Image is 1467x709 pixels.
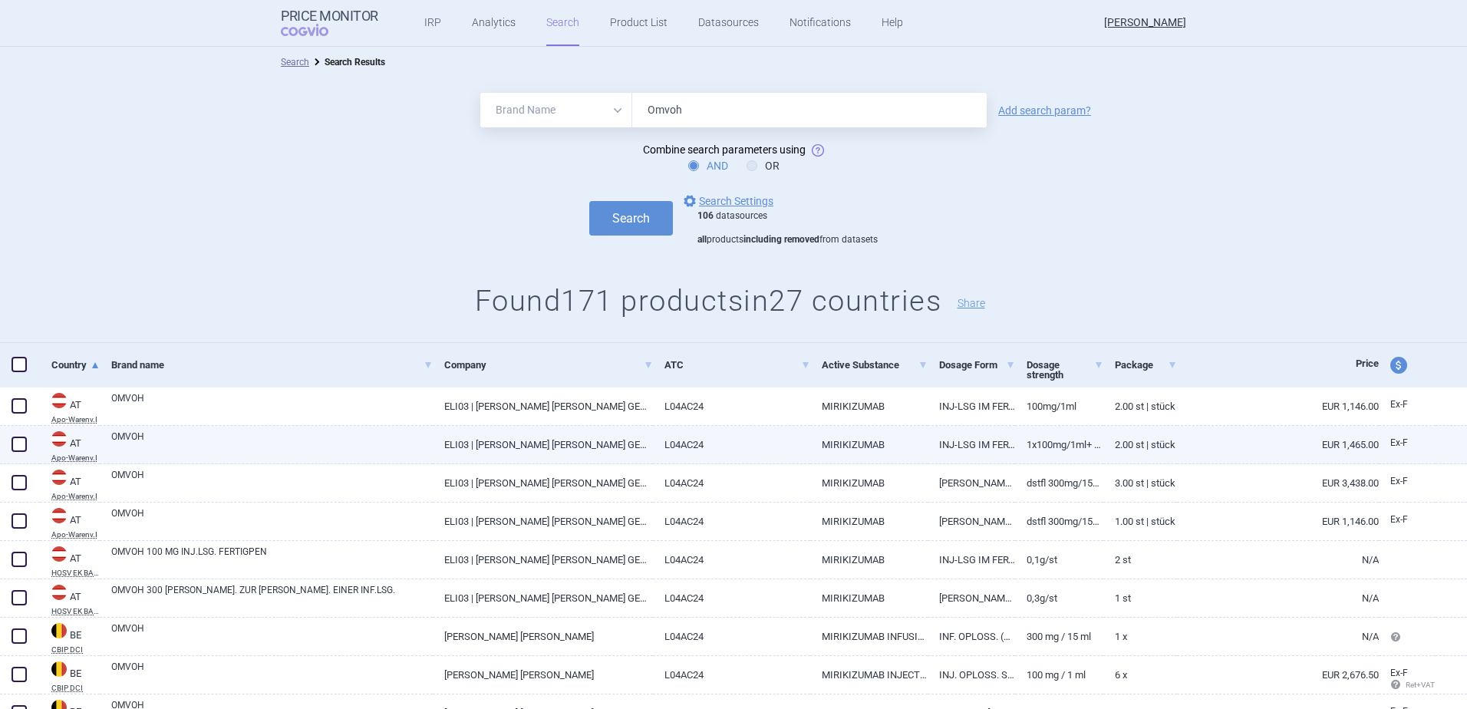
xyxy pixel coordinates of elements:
a: MIRIKIZUMAB [810,541,928,579]
img: Austria [51,508,67,523]
span: Ret+VAT calc [1390,681,1449,689]
a: L04AC24 [653,579,810,617]
a: Price MonitorCOGVIO [281,8,378,38]
a: ATATApo-Warenv.I [40,468,100,500]
span: Ex-factory price [1390,514,1408,525]
a: L04AC24 [653,464,810,502]
abbr: Apo-Warenv.I — Apothekerverlag Warenverzeichnis. Online database developed by the Österreichische... [51,454,100,462]
a: MIRIKIZUMAB INJECTIE 100 MG / 1 ML [810,656,928,694]
a: Active Substance [822,346,928,384]
a: OMVOH 100 MG INJ.LSG. FERTIGPEN [111,545,433,572]
a: OMVOH [111,468,433,496]
a: INJ-LSG IM FERTIGPEN [928,541,1016,579]
img: Austria [51,393,67,408]
a: [PERSON_NAME] [PERSON_NAME] [433,656,653,694]
button: Share [958,298,985,308]
a: ELI03 | [PERSON_NAME] [PERSON_NAME] GES.M.B.H [433,426,653,463]
a: ATATHOSV EK BASIC [40,583,100,615]
abbr: Apo-Warenv.I — Apothekerverlag Warenverzeichnis. Online database developed by the Österreichische... [51,416,100,424]
a: L04AC24 [653,541,810,579]
a: L04AC24 [653,656,810,694]
strong: 106 [697,210,714,221]
strong: Price Monitor [281,8,378,24]
a: Dosage strength [1027,346,1103,394]
a: ELI03 | [PERSON_NAME] [PERSON_NAME] GES.M.B.H [433,387,653,425]
a: ELI03 | [PERSON_NAME] [PERSON_NAME] GES.M.B.H [433,541,653,579]
a: BEBECBIP DCI [40,660,100,692]
a: N/A [1177,541,1379,579]
a: 100MG/1ML [1015,387,1103,425]
a: Ex-F [1379,509,1436,532]
a: INJ. OPLOSS. S.C. [VOORGEV. PEN] [928,656,1016,694]
a: [PERSON_NAME] [PERSON_NAME].E.INF-LSG [928,579,1016,617]
a: Dosage Form [939,346,1016,384]
span: Ex-factory price [1390,668,1408,678]
span: Ex-factory price [1390,476,1408,486]
a: MIRIKIZUMAB [810,387,928,425]
a: L04AC24 [653,426,810,463]
a: Ex-F [1379,470,1436,493]
a: MIRIKIZUMAB [810,426,928,463]
a: 1.00 ST | Stück [1103,503,1177,540]
a: 2.00 ST | Stück [1103,387,1177,425]
a: INJ-LSG IM FERTIGPEN [928,387,1016,425]
a: BEBECBIP DCI [40,622,100,654]
a: OMVOH 300 [PERSON_NAME]. ZUR [PERSON_NAME]. EINER INF.LSG. [111,583,433,611]
a: L04AC24 [653,387,810,425]
a: ELI03 | [PERSON_NAME] [PERSON_NAME] GES.M.B.H [433,503,653,540]
button: Search [589,201,673,236]
strong: including removed [743,234,819,245]
label: AND [688,158,728,173]
a: 300 mg / 15 ml [1015,618,1103,655]
a: N/A [1177,618,1379,655]
a: 2 St [1103,541,1177,579]
a: OMVOH [111,391,433,419]
a: Search [281,57,309,68]
a: 3.00 ST | Stück [1103,464,1177,502]
a: DSTFL 300MG/15ML 20MG/ML [1015,503,1103,540]
abbr: Apo-Warenv.I — Apothekerverlag Warenverzeichnis. Online database developed by the Österreichische... [51,493,100,500]
abbr: Apo-Warenv.I — Apothekerverlag Warenverzeichnis. Online database developed by the Österreichische... [51,531,100,539]
li: Search Results [309,54,385,70]
a: OMVOH [111,506,433,534]
a: 100 mg / 1 ml [1015,656,1103,694]
a: L04AC24 [653,503,810,540]
a: ELI03 | [PERSON_NAME] [PERSON_NAME] GES.M.B.H [433,464,653,502]
a: ATATHOSV EK BASIC [40,545,100,577]
a: ATATApo-Warenv.I [40,430,100,462]
img: Austria [51,546,67,562]
a: MIRIKIZUMAB [810,464,928,502]
a: INF. OPLOSS. (CONC.) I.V. [[MEDICAL_DATA].] [928,618,1016,655]
a: 6 x [1103,656,1177,694]
a: [PERSON_NAME].[PERSON_NAME].E.INF-LSG [928,464,1016,502]
a: Ex-F [1379,432,1436,455]
a: EUR 1,146.00 [1177,387,1379,425]
img: Austria [51,431,67,447]
a: 0,1G/ST [1015,541,1103,579]
a: Search Settings [681,192,773,210]
img: Austria [51,585,67,600]
a: EUR 1,465.00 [1177,426,1379,463]
a: ATATApo-Warenv.I [40,506,100,539]
a: Package [1115,346,1177,384]
img: Belgium [51,623,67,638]
a: EUR 1,146.00 [1177,503,1379,540]
abbr: HOSV EK BASIC — Erstattungskodex published by Hauptverband der österreichischen Sozialversicherun... [51,608,100,615]
abbr: CBIP DCI — Belgian Center for Pharmacotherapeutic Information (CBIP) [51,684,100,692]
abbr: CBIP DCI — Belgian Center for Pharmacotherapeutic Information (CBIP) [51,646,100,654]
a: Company [444,346,653,384]
a: 1 x [1103,618,1177,655]
a: 1 St [1103,579,1177,617]
abbr: HOSV EK BASIC — Erstattungskodex published by Hauptverband der österreichischen Sozialversicherun... [51,569,100,577]
a: 1X100MG/1ML+ 1X200MG/2ML [1015,426,1103,463]
a: DSTFL 300MG/15ML 20MG/ML [1015,464,1103,502]
a: L04AC24 [653,618,810,655]
div: datasources products from datasets [697,210,878,246]
a: EUR 3,438.00 [1177,464,1379,502]
a: ELI03 | [PERSON_NAME] [PERSON_NAME] GES.M.B.H [433,579,653,617]
img: Austria [51,470,67,485]
a: [PERSON_NAME] [PERSON_NAME] [433,618,653,655]
strong: Search Results [325,57,385,68]
a: ATC [664,346,810,384]
a: MIRIKIZUMAB [810,579,928,617]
